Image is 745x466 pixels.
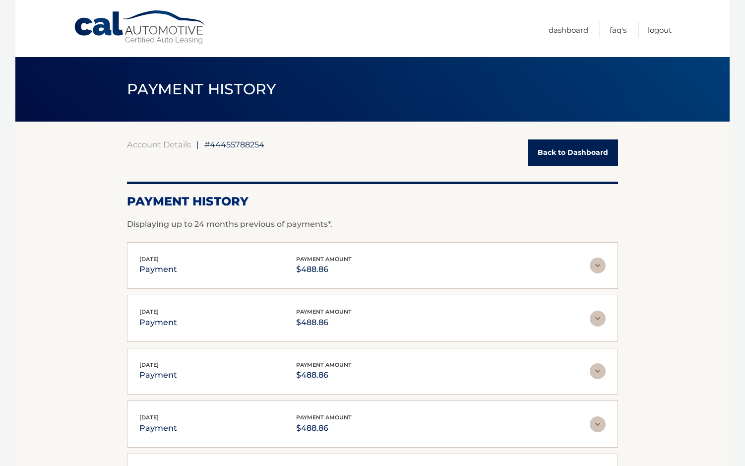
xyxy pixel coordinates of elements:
[127,139,191,149] a: Account Details
[590,363,606,379] img: accordion-rest.svg
[296,316,352,330] p: $488.86
[139,308,159,315] span: [DATE]
[73,10,207,45] a: Cal Automotive
[127,194,618,209] h2: Payment History
[549,22,588,38] a: Dashboard
[196,139,199,149] span: |
[127,218,618,230] p: Displaying up to 24 months previous of payments*.
[590,311,606,327] img: accordion-rest.svg
[139,414,159,421] span: [DATE]
[296,263,352,276] p: $488.86
[610,22,626,38] a: FAQ's
[296,414,352,421] span: payment amount
[204,139,264,149] span: #44455788254
[139,421,177,435] p: payment
[296,256,352,263] span: payment amount
[139,263,177,276] p: payment
[139,316,177,330] p: payment
[139,256,159,263] span: [DATE]
[590,258,606,273] img: accordion-rest.svg
[296,368,352,382] p: $488.86
[528,139,618,166] a: Back to Dashboard
[296,308,352,315] span: payment amount
[127,80,276,98] span: PAYMENT HISTORY
[139,368,177,382] p: payment
[590,416,606,432] img: accordion-rest.svg
[648,22,672,38] a: Logout
[296,361,352,368] span: payment amount
[139,361,159,368] span: [DATE]
[296,421,352,435] p: $488.86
